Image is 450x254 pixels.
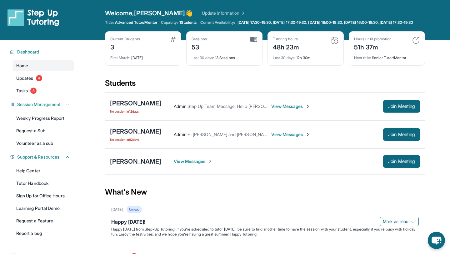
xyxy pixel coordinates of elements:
[12,190,74,201] a: Sign Up for Office Hours
[250,37,257,42] img: card
[17,49,39,55] span: Dashboard
[192,55,214,60] span: Last 30 days :
[115,20,157,25] span: Advanced Tutor/Mentor
[17,101,61,108] span: Session Management
[110,127,161,136] div: [PERSON_NAME]
[16,88,28,94] span: Tasks
[110,55,130,60] span: First Match :
[428,232,445,249] button: chat-button
[388,160,415,163] span: Join Meeting
[380,217,419,226] button: Mark as read
[354,42,392,52] div: 51h 37m
[12,138,74,149] a: Volunteer as a sub
[17,154,59,160] span: Support & Resources
[12,60,74,71] a: Home
[105,9,193,18] span: Welcome, [PERSON_NAME] 👋
[273,42,299,52] div: 48h 23m
[111,227,419,237] p: Happy [DATE] from Step-Up Tutoring! If you're scheduled to tutor [DATE], be sure to find another ...
[110,99,161,108] div: [PERSON_NAME]
[110,109,161,114] span: No session in 12 days
[12,125,74,136] a: Request a Sub
[192,52,257,60] div: 13 Sessions
[383,100,420,113] button: Join Meeting
[111,218,419,227] div: Happy [DATE]!
[412,37,420,44] img: card
[12,165,74,176] a: Help Center
[208,159,213,164] img: Chevron-Right
[179,20,197,25] span: 1 Students
[110,157,161,166] div: [PERSON_NAME]
[12,215,74,226] a: Request a Feature
[7,9,59,26] img: logo
[174,132,187,137] span: Admin :
[127,206,142,213] div: Unread
[105,20,114,25] span: Title:
[273,52,338,60] div: 12h 30m
[110,52,176,60] div: [DATE]
[110,137,161,142] span: No session in 62 days
[16,63,28,69] span: Home
[110,42,140,52] div: 3
[15,101,70,108] button: Session Management
[170,37,176,42] img: card
[12,113,74,124] a: Weekly Progress Report
[271,103,310,109] span: View Messages
[110,37,140,42] div: Current Students
[192,37,207,42] div: Sessions
[354,52,420,60] div: Senior Tutor/Mentor
[305,132,310,137] img: Chevron-Right
[273,37,299,42] div: Tutoring hours
[354,37,392,42] div: Hours until promotion
[12,203,74,214] a: Learning Portal Demo
[192,42,207,52] div: 53
[16,75,33,81] span: Updates
[202,10,246,16] a: Update Information
[111,207,123,212] div: [DATE]
[271,131,310,138] span: View Messages
[236,20,415,25] a: [DATE] 17:30-19:30, [DATE] 17:30-19:30, [DATE] 16:00-19:30, [DATE] 16:00-19:30, [DATE] 17:30-19:30
[15,49,70,55] button: Dashboard
[388,133,415,136] span: Join Meeting
[237,20,413,25] span: [DATE] 17:30-19:30, [DATE] 17:30-19:30, [DATE] 16:00-19:30, [DATE] 16:00-19:30, [DATE] 17:30-19:30
[354,55,371,60] span: Next title :
[200,20,235,25] span: Current Availability:
[12,178,74,189] a: Tutor Handbook
[273,55,295,60] span: Last 30 days :
[105,78,425,92] div: Students
[12,85,74,96] a: Tasks3
[239,10,246,16] img: Chevron Right
[305,104,310,109] img: Chevron-Right
[383,155,420,168] button: Join Meeting
[30,88,37,94] span: 3
[15,154,70,160] button: Support & Resources
[411,219,416,224] img: Mark as read
[383,218,408,225] span: Mark as read
[388,104,415,108] span: Join Meeting
[161,20,178,25] span: Capacity:
[36,75,42,81] span: 4
[174,158,213,165] span: View Messages
[331,37,338,44] img: card
[174,104,187,109] span: Admin :
[12,228,74,239] a: Report a bug
[105,178,425,206] div: What's New
[12,73,74,84] a: Updates4
[383,128,420,141] button: Join Meeting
